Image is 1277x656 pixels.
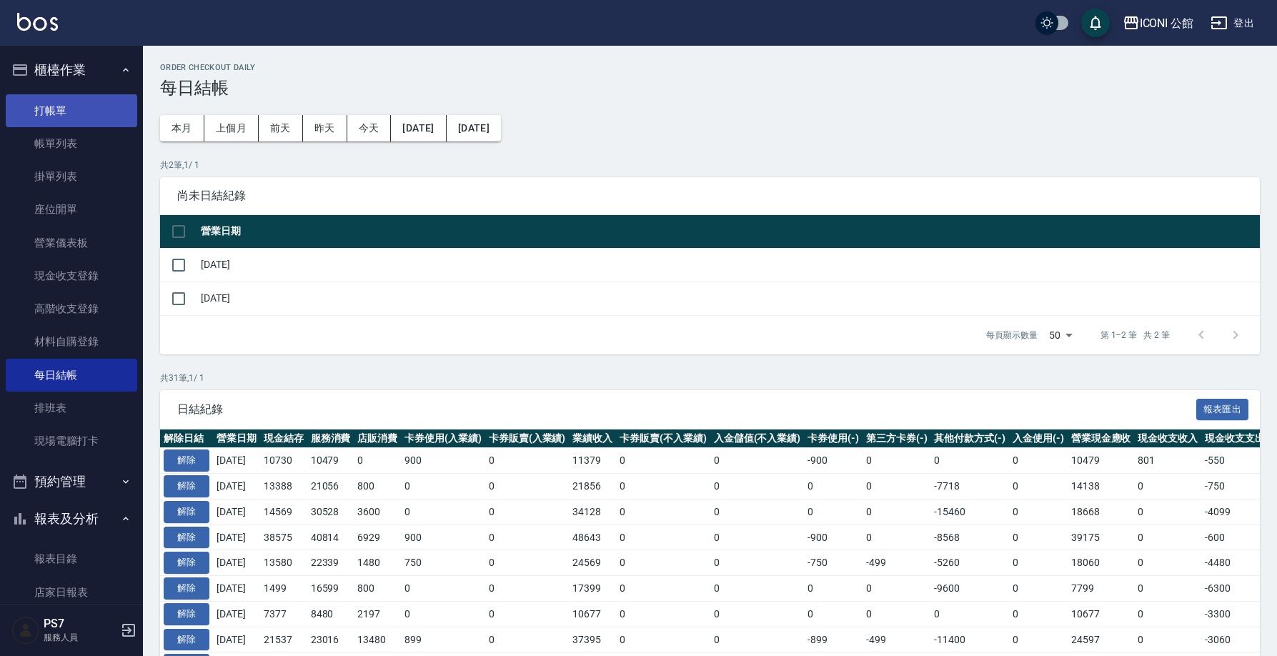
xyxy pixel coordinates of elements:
td: -9600 [930,576,1009,602]
th: 服務消費 [307,429,354,448]
button: 解除 [164,577,209,600]
button: [DATE] [391,115,446,141]
td: [DATE] [197,282,1260,315]
div: 50 [1043,316,1078,354]
td: 24597 [1068,627,1135,652]
button: 本月 [160,115,204,141]
td: 2197 [354,601,401,627]
a: 每日結帳 [6,359,137,392]
a: 店家日報表 [6,576,137,609]
td: 0 [401,499,485,525]
td: 900 [401,448,485,474]
td: 0 [616,525,710,550]
td: 40814 [307,525,354,550]
td: [DATE] [213,550,260,576]
td: 0 [710,474,805,500]
td: 0 [930,448,1009,474]
td: 0 [863,448,931,474]
td: 800 [354,576,401,602]
td: 0 [1009,601,1068,627]
button: 報表匯出 [1196,399,1249,421]
td: 39175 [1068,525,1135,550]
td: 0 [1134,601,1201,627]
button: save [1081,9,1110,37]
th: 卡券使用(-) [804,429,863,448]
td: 0 [804,499,863,525]
h2: Order checkout daily [160,63,1260,72]
td: 0 [485,601,570,627]
td: 7377 [260,601,307,627]
th: 營業現金應收 [1068,429,1135,448]
td: [DATE] [213,474,260,500]
button: 解除 [164,552,209,574]
button: 預約管理 [6,463,137,500]
a: 現金收支登錄 [6,259,137,292]
td: 0 [863,474,931,500]
span: 尚未日結紀錄 [177,189,1243,203]
a: 打帳單 [6,94,137,127]
td: 14569 [260,499,307,525]
td: 0 [616,576,710,602]
th: 其他付款方式(-) [930,429,1009,448]
td: 0 [863,525,931,550]
td: 0 [616,448,710,474]
td: 18060 [1068,550,1135,576]
td: 0 [616,550,710,576]
td: 37395 [569,627,616,652]
td: -15460 [930,499,1009,525]
h3: 每日結帳 [160,78,1260,98]
div: ICONI 公館 [1140,14,1194,32]
td: 21537 [260,627,307,652]
th: 營業日期 [213,429,260,448]
td: -899 [804,627,863,652]
td: 1499 [260,576,307,602]
a: 掛單列表 [6,160,137,193]
td: 0 [710,627,805,652]
button: 解除 [164,475,209,497]
td: 0 [485,474,570,500]
td: 13480 [354,627,401,652]
td: [DATE] [213,525,260,550]
th: 卡券使用(入業績) [401,429,485,448]
button: 前天 [259,115,303,141]
td: 0 [401,576,485,602]
td: 0 [804,601,863,627]
th: 入金使用(-) [1009,429,1068,448]
td: 10479 [1068,448,1135,474]
td: -750 [804,550,863,576]
td: -900 [804,448,863,474]
td: 0 [1134,550,1201,576]
td: -11400 [930,627,1009,652]
a: 高階收支登錄 [6,292,137,325]
td: 0 [1009,448,1068,474]
td: [DATE] [213,448,260,474]
a: 報表目錄 [6,542,137,575]
p: 共 2 筆, 1 / 1 [160,159,1260,172]
td: 10677 [569,601,616,627]
a: 座位開單 [6,193,137,226]
td: 0 [485,627,570,652]
td: 900 [401,525,485,550]
td: 17399 [569,576,616,602]
h5: PS7 [44,617,116,631]
p: 共 31 筆, 1 / 1 [160,372,1260,384]
td: 0 [485,550,570,576]
td: 22339 [307,550,354,576]
td: 21056 [307,474,354,500]
th: 店販消費 [354,429,401,448]
td: 0 [485,576,570,602]
td: 0 [804,474,863,500]
td: -499 [863,627,931,652]
td: 0 [485,499,570,525]
td: 0 [710,525,805,550]
p: 每頁顯示數量 [986,329,1038,342]
td: 0 [930,601,1009,627]
td: 0 [616,627,710,652]
td: 0 [1009,550,1068,576]
td: 0 [1009,627,1068,652]
td: 23016 [307,627,354,652]
td: 0 [1009,525,1068,550]
a: 帳單列表 [6,127,137,160]
td: [DATE] [213,499,260,525]
td: 0 [616,601,710,627]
